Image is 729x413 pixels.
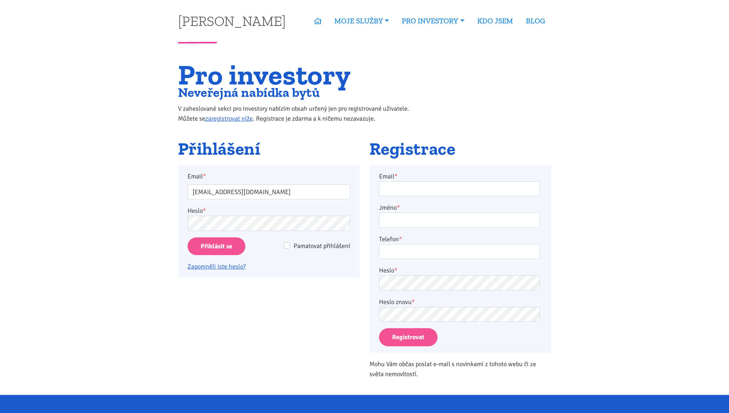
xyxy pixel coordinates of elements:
abbr: required [397,204,400,211]
label: Jméno [379,203,400,213]
a: KDO JSEM [471,13,519,29]
label: Heslo [379,265,397,275]
button: Registrovat [379,328,438,346]
abbr: required [394,172,397,180]
abbr: required [412,298,415,306]
a: zaregistrovat níže [205,115,253,122]
span: Pamatovat přihlášení [294,242,350,250]
p: V zaheslované sekci pro investory nabízím obsah určený jen pro registrované uživatele. Můžete se ... [178,104,424,123]
h2: Neveřejná nabídka bytů [178,87,424,98]
abbr: required [394,266,397,274]
a: BLOG [519,13,551,29]
a: PRO INVESTORY [395,13,471,29]
input: Přihlásit se [188,237,245,255]
p: Mohu Vám občas poslat e-mail s novinkami z tohoto webu či ze světa nemovitostí. [369,359,551,379]
a: Zapomněli jste heslo? [188,263,246,270]
a: [PERSON_NAME] [178,14,286,28]
h1: Pro investory [178,63,424,87]
h2: Registrace [369,139,551,159]
h2: Přihlášení [178,139,360,159]
label: Email [379,171,397,181]
label: Heslo znovu [379,297,415,307]
abbr: required [399,235,402,243]
label: Telefon [379,234,402,244]
a: MOJE SLUŽBY [328,13,395,29]
label: Heslo [188,206,206,216]
label: Email [183,171,355,181]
